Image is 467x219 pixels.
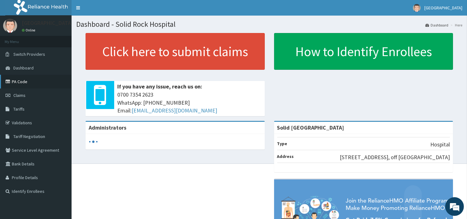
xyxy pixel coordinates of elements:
li: Here [449,22,462,28]
h1: Dashboard - Solid Rock Hospital [76,20,462,28]
img: User Image [3,19,17,33]
span: Tariffs [13,106,25,112]
b: Type [277,141,287,146]
b: Address [277,154,294,159]
strong: Solid [GEOGRAPHIC_DATA] [277,124,344,131]
a: [EMAIL_ADDRESS][DOMAIN_NAME] [132,107,217,114]
b: Administrators [89,124,126,131]
svg: audio-loading [89,137,98,146]
span: Claims [13,93,26,98]
a: Dashboard [425,22,448,28]
span: 0700 7354 2623 WhatsApp: [PHONE_NUMBER] Email: [117,91,262,115]
p: [GEOGRAPHIC_DATA] [22,20,73,26]
a: How to Identify Enrollees [274,33,453,70]
span: Tariff Negotiation [13,134,45,139]
span: [GEOGRAPHIC_DATA] [424,5,462,11]
p: Hospital [430,140,450,149]
span: Dashboard [13,65,34,71]
a: Click here to submit claims [86,33,265,70]
a: Online [22,28,37,32]
span: Switch Providers [13,51,45,57]
b: If you have any issue, reach us on: [117,83,202,90]
p: [STREET_ADDRESS], off [GEOGRAPHIC_DATA] [340,153,450,161]
img: User Image [413,4,421,12]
